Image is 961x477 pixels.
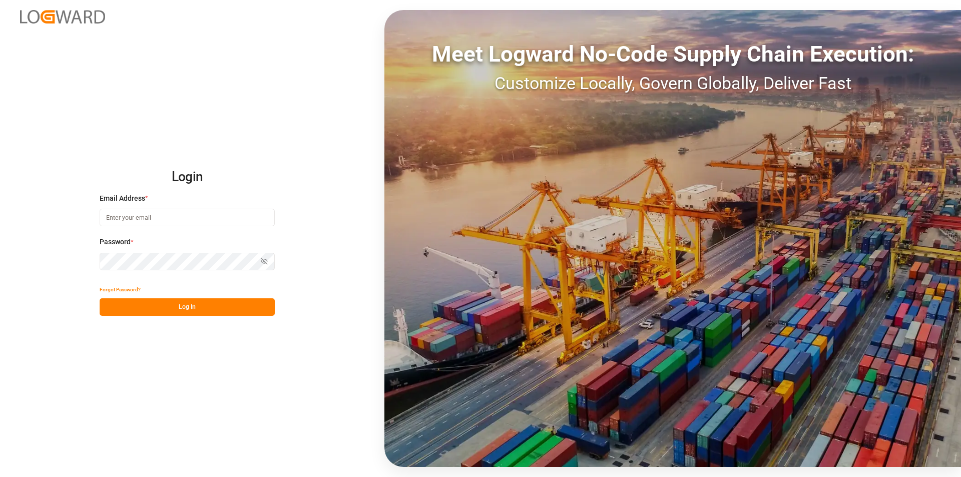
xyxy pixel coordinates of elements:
[100,209,275,226] input: Enter your email
[384,71,961,96] div: Customize Locally, Govern Globally, Deliver Fast
[20,10,105,24] img: Logward_new_orange.png
[384,38,961,71] div: Meet Logward No-Code Supply Chain Execution:
[100,237,131,247] span: Password
[100,193,145,204] span: Email Address
[100,281,141,298] button: Forgot Password?
[100,298,275,316] button: Log In
[100,161,275,193] h2: Login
